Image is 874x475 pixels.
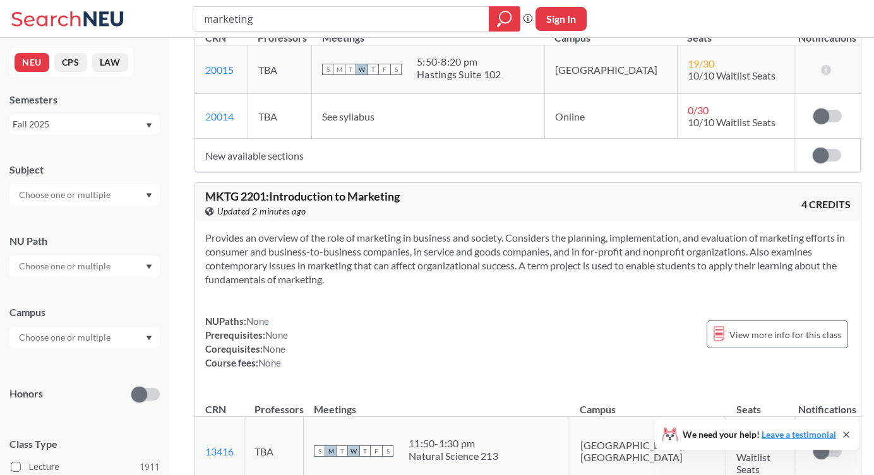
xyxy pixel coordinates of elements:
[54,53,87,72] button: CPS
[333,64,345,75] span: M
[683,430,836,439] span: We need your help!
[322,64,333,75] span: S
[729,327,841,343] span: View more info for this class
[246,315,269,327] span: None
[417,68,501,81] div: Hastings Suite 102
[217,204,306,218] span: Updated 2 minutes ago
[146,336,152,341] svg: Dropdown arrow
[205,402,226,416] div: CRN
[9,327,160,348] div: Dropdown arrow
[205,231,851,286] section: Provides an overview of the role of marketing in business and society. Considers the planning, im...
[203,8,480,30] input: Class, professor, course number, "phrase"
[409,450,498,462] div: Natural Science 213
[9,93,160,107] div: Semesters
[146,264,152,269] svg: Dropdown arrow
[248,45,311,94] td: TBA
[9,255,160,277] div: Dropdown arrow
[314,445,325,457] span: S
[265,329,288,341] span: None
[9,437,160,451] span: Class Type
[13,330,119,345] input: Choose one or multiple
[205,445,234,457] a: 13416
[13,117,145,131] div: Fall 2025
[205,110,234,122] a: 20014
[544,45,677,94] td: [GEOGRAPHIC_DATA]
[736,439,770,475] span: 0/0 Waitlist Seats
[688,69,775,81] span: 10/10 Waitlist Seats
[205,31,226,45] div: CRN
[244,390,304,417] th: Professors
[356,64,368,75] span: W
[146,123,152,128] svg: Dropdown arrow
[409,437,498,450] div: 11:50 - 1:30 pm
[13,259,119,274] input: Choose one or multiple
[536,7,587,31] button: Sign In
[13,187,119,202] input: Choose one or multiple
[688,57,714,69] span: 19 / 30
[205,64,234,76] a: 20015
[544,94,677,139] td: Online
[345,64,356,75] span: T
[726,390,794,417] th: Seats
[382,445,393,457] span: S
[337,445,348,457] span: T
[195,139,794,172] td: New available sections
[417,56,501,68] div: 5:50 - 8:20 pm
[263,343,285,355] span: None
[794,390,860,417] th: Notifications
[688,104,709,116] span: 0 / 30
[9,163,160,177] div: Subject
[258,357,281,368] span: None
[9,387,43,401] p: Honors
[15,53,49,72] button: NEU
[762,429,836,440] a: Leave a testimonial
[205,314,288,370] div: NUPaths: Prerequisites: Corequisites: Course fees:
[379,64,390,75] span: F
[348,445,359,457] span: W
[688,116,775,128] span: 10/10 Waitlist Seats
[371,445,382,457] span: F
[489,6,520,32] div: magnifying glass
[322,110,374,122] span: See syllabus
[390,64,402,75] span: S
[248,94,311,139] td: TBA
[205,189,400,203] span: MKTG 2201 : Introduction to Marketing
[9,234,160,248] div: NU Path
[9,305,160,319] div: Campus
[9,114,160,134] div: Fall 2025Dropdown arrow
[146,193,152,198] svg: Dropdown arrow
[11,459,160,475] label: Lecture
[570,390,726,417] th: Campus
[368,64,379,75] span: T
[325,445,337,457] span: M
[359,445,371,457] span: T
[92,53,128,72] button: LAW
[9,184,160,206] div: Dropdown arrow
[497,10,512,28] svg: magnifying glass
[140,460,160,474] span: 1911
[801,197,851,211] span: 4 CREDITS
[304,390,570,417] th: Meetings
